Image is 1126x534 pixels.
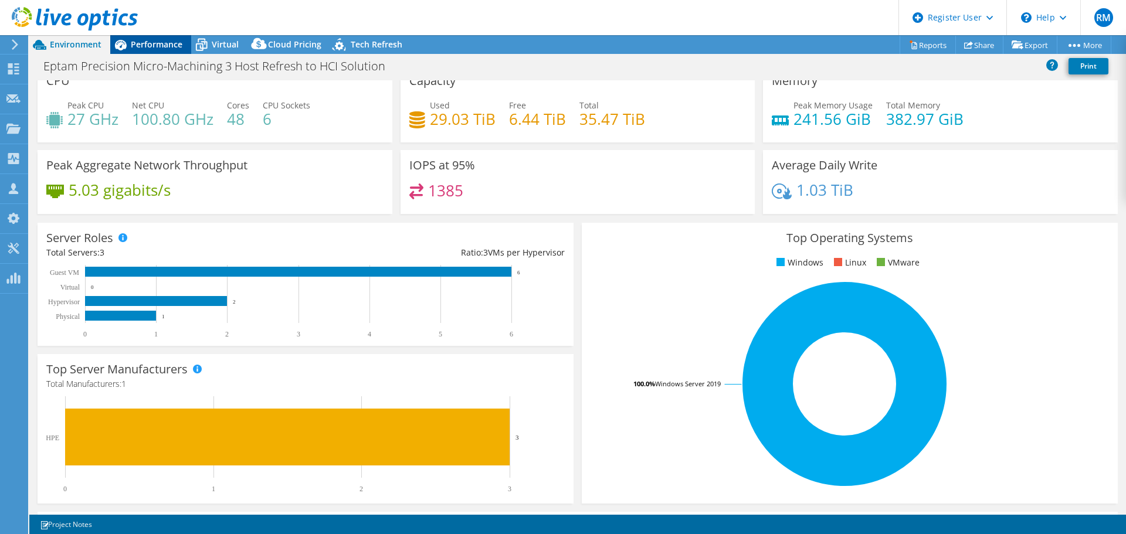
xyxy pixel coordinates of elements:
[67,113,118,125] h4: 27 GHz
[233,299,236,305] text: 2
[263,100,310,111] span: CPU Sockets
[67,100,104,111] span: Peak CPU
[263,113,310,125] h4: 6
[227,113,249,125] h4: 48
[69,183,171,196] h4: 5.03 gigabits/s
[515,434,519,441] text: 3
[955,36,1003,54] a: Share
[796,183,853,196] h4: 1.03 TiB
[900,36,956,54] a: Reports
[46,74,70,87] h3: CPU
[48,298,80,306] text: Hypervisor
[409,159,475,172] h3: IOPS at 95%
[50,268,79,277] text: Guest VM
[306,246,565,259] div: Ratio: VMs per Hypervisor
[579,113,645,125] h4: 35.47 TiB
[83,330,87,338] text: 0
[831,256,866,269] li: Linux
[38,60,403,73] h1: Eptam Precision Micro-Machining 3 Host Refresh to HCI Solution
[50,39,101,50] span: Environment
[886,113,964,125] h4: 382.97 GiB
[1021,12,1032,23] svg: \n
[655,379,721,388] tspan: Windows Server 2019
[351,39,402,50] span: Tech Refresh
[46,363,188,376] h3: Top Server Manufacturers
[359,485,363,493] text: 2
[428,184,463,197] h4: 1385
[430,113,496,125] h4: 29.03 TiB
[46,246,306,259] div: Total Servers:
[510,330,513,338] text: 6
[793,100,873,111] span: Peak Memory Usage
[46,434,59,442] text: HPE
[633,379,655,388] tspan: 100.0%
[886,100,940,111] span: Total Memory
[56,312,80,321] text: Physical
[368,330,371,338] text: 4
[121,378,126,389] span: 1
[1057,36,1111,54] a: More
[132,113,213,125] h4: 100.80 GHz
[132,100,164,111] span: Net CPU
[268,39,321,50] span: Cloud Pricing
[227,100,249,111] span: Cores
[579,100,599,111] span: Total
[46,377,565,390] h4: Total Manufacturers:
[131,39,182,50] span: Performance
[297,330,300,338] text: 3
[212,485,215,493] text: 1
[1069,58,1108,74] a: Print
[409,74,456,87] h3: Capacity
[509,113,566,125] h4: 6.44 TiB
[212,39,239,50] span: Virtual
[46,232,113,244] h3: Server Roles
[772,159,877,172] h3: Average Daily Write
[439,330,442,338] text: 5
[774,256,823,269] li: Windows
[1003,36,1057,54] a: Export
[225,330,229,338] text: 2
[1094,8,1113,27] span: RM
[154,330,158,338] text: 1
[46,159,247,172] h3: Peak Aggregate Network Throughput
[430,100,450,111] span: Used
[874,256,920,269] li: VMware
[483,247,488,258] span: 3
[162,314,165,319] text: 1
[772,74,818,87] h3: Memory
[63,485,67,493] text: 0
[100,247,104,258] span: 3
[793,113,873,125] h4: 241.56 GiB
[517,270,520,275] text: 6
[60,283,80,291] text: Virtual
[509,100,526,111] span: Free
[591,232,1109,244] h3: Top Operating Systems
[91,284,94,290] text: 0
[508,485,511,493] text: 3
[32,517,100,532] a: Project Notes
